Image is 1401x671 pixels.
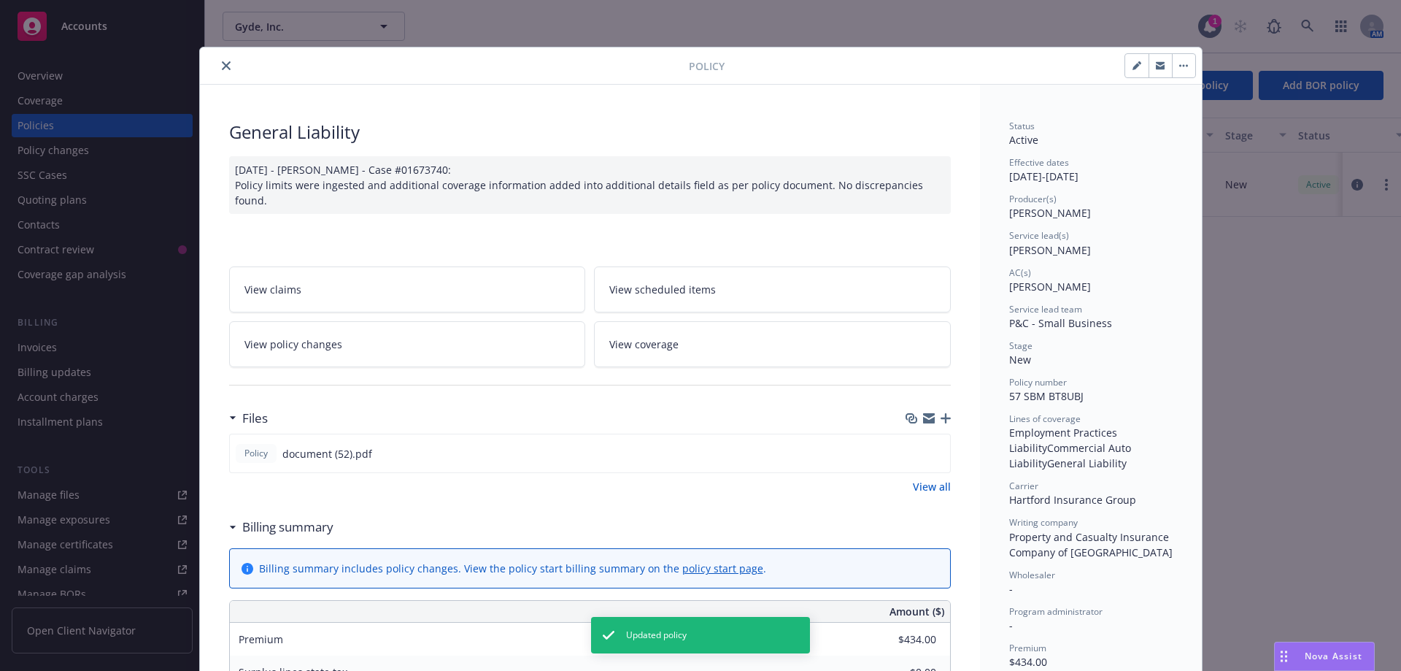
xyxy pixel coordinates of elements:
a: View all [913,479,951,494]
span: Active [1009,133,1038,147]
span: [PERSON_NAME] [1009,206,1091,220]
span: AC(s) [1009,267,1031,279]
span: View coverage [609,337,679,352]
span: Status [1009,120,1035,132]
span: Property and Casualty Insurance Company of [GEOGRAPHIC_DATA] [1009,530,1173,559]
span: View policy changes [244,337,342,352]
span: Hartford Insurance Group [1009,493,1136,507]
span: - [1009,582,1013,596]
span: Updated policy [626,629,687,642]
button: close [217,57,235,74]
span: Policy [689,58,725,74]
span: Stage [1009,340,1033,352]
span: Premium [1009,642,1046,654]
div: Drag to move [1275,643,1293,670]
span: Effective dates [1009,156,1069,169]
a: View claims [229,267,586,313]
span: [PERSON_NAME] [1009,280,1091,294]
span: $434.00 [1009,655,1047,669]
span: [PERSON_NAME] [1009,243,1091,257]
button: download file [908,446,919,461]
a: View policy changes [229,321,586,367]
span: document (52).pdf [282,446,372,461]
span: View scheduled items [609,282,716,297]
span: - [1009,618,1013,632]
a: policy start page [682,561,763,575]
span: Premium [239,632,283,646]
span: P&C - Small Business [1009,316,1112,330]
span: Commercial Auto Liability [1009,441,1134,470]
h3: Files [242,409,268,428]
button: Nova Assist [1274,642,1375,671]
span: Program administrator [1009,605,1103,618]
button: preview file [931,446,944,461]
span: Wholesaler [1009,569,1055,581]
span: View claims [244,282,301,297]
input: 0.00 [850,629,945,651]
span: Nova Assist [1305,650,1362,662]
div: Files [229,409,268,428]
div: [DATE] - [PERSON_NAME] - Case #01673740: Policy limits were ingested and additional coverage info... [229,156,951,214]
div: General Liability [229,120,951,145]
a: View scheduled items [594,267,951,313]
span: Carrier [1009,480,1038,492]
span: 57 SBM BT8UBJ [1009,389,1084,403]
span: Policy number [1009,376,1067,388]
span: Employment Practices Liability [1009,426,1120,455]
div: [DATE] - [DATE] [1009,156,1173,184]
span: General Liability [1047,456,1127,470]
span: Service lead team [1009,303,1082,315]
span: Amount ($) [889,604,944,619]
span: Producer(s) [1009,193,1057,205]
span: New [1009,353,1031,367]
div: Billing summary includes policy changes. View the policy start billing summary on the . [259,561,766,576]
span: Policy [242,447,271,460]
span: Service lead(s) [1009,229,1069,242]
h3: Billing summary [242,518,333,537]
span: Lines of coverage [1009,413,1081,425]
div: Billing summary [229,518,333,537]
a: View coverage [594,321,951,367]
span: Writing company [1009,516,1078,529]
